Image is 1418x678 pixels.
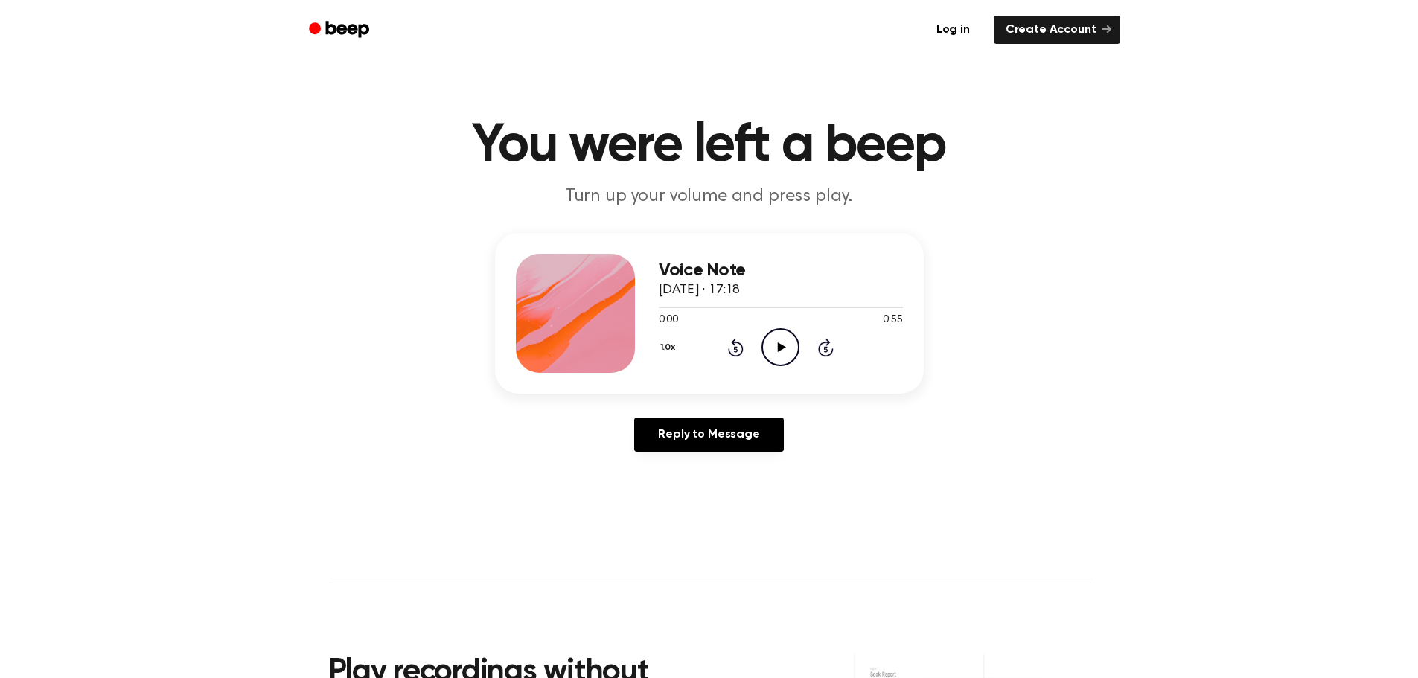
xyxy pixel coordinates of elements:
button: 1.0x [659,335,681,360]
span: [DATE] · 17:18 [659,284,741,297]
span: 0:00 [659,313,678,328]
a: Log in [922,13,985,47]
a: Reply to Message [634,418,783,452]
h3: Voice Note [659,260,903,281]
a: Create Account [994,16,1120,44]
a: Beep [298,16,383,45]
span: 0:55 [883,313,902,328]
h1: You were left a beep [328,119,1090,173]
p: Turn up your volume and press play. [424,185,995,209]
